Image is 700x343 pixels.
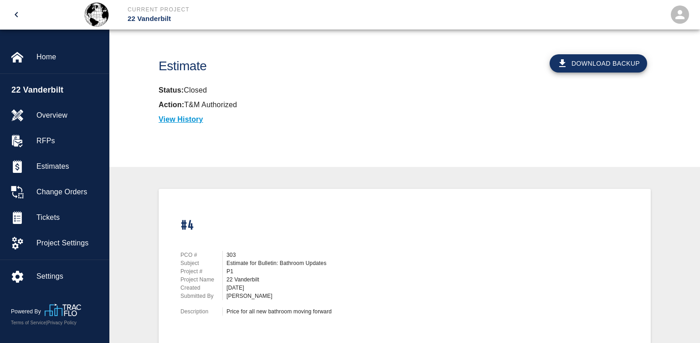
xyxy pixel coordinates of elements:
div: [PERSON_NAME] [226,292,476,300]
p: Subject [180,259,222,267]
span: Estimates [36,161,102,172]
button: Download Backup [550,54,647,73]
p: View History [159,114,651,125]
p: Closed [159,85,651,96]
p: 22 Vanderbilt [128,14,399,24]
img: Global Contractors [84,2,109,27]
h1: Estimate [159,59,444,74]
h1: #4 [180,218,194,233]
p: Project # [180,267,222,275]
span: Project Settings [36,238,102,249]
p: Created [180,284,222,292]
p: PCO # [180,251,222,259]
div: 22 Vanderbilt [226,275,476,284]
div: P1 [226,267,476,275]
span: | [46,320,47,325]
p: Project Name [180,275,222,284]
p: Current Project [128,5,399,14]
strong: Action: [159,101,184,109]
span: Tickets [36,212,102,223]
div: Price for all new bathroom moving forward [226,307,476,316]
p: T&M Authorized [159,99,651,110]
span: RFPs [36,135,102,146]
div: Estimate for Bulletin: Bathroom Updates [226,259,476,267]
p: Submitted By [180,292,222,300]
span: Change Orders [36,187,102,197]
div: [DATE] [226,284,476,292]
img: TracFlo [45,304,81,316]
span: Overview [36,110,102,121]
p: Powered By [11,307,45,316]
div: 303 [226,251,476,259]
a: Privacy Policy [47,320,77,325]
span: 22 Vanderbilt [11,84,104,96]
strong: Status: [159,86,184,94]
a: Terms of Service [11,320,46,325]
p: Description [180,307,222,316]
span: Home [36,52,102,62]
span: Settings [36,271,102,282]
button: open drawer [5,4,27,26]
